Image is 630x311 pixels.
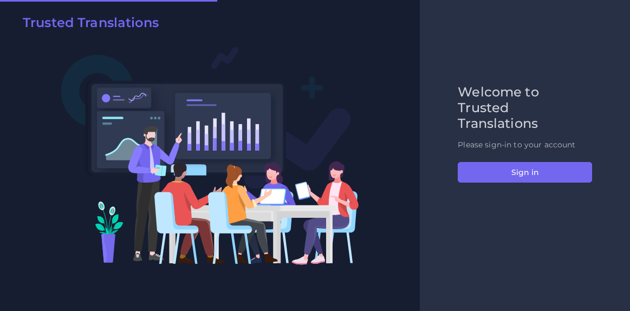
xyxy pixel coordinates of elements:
h2: Trusted Translations [23,15,159,31]
p: Please sign-in to your account [458,139,592,151]
h2: Welcome to Trusted Translations [458,85,592,131]
a: Trusted Translations [15,15,159,35]
button: Sign in [458,162,592,183]
img: Login V2 [61,46,359,265]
